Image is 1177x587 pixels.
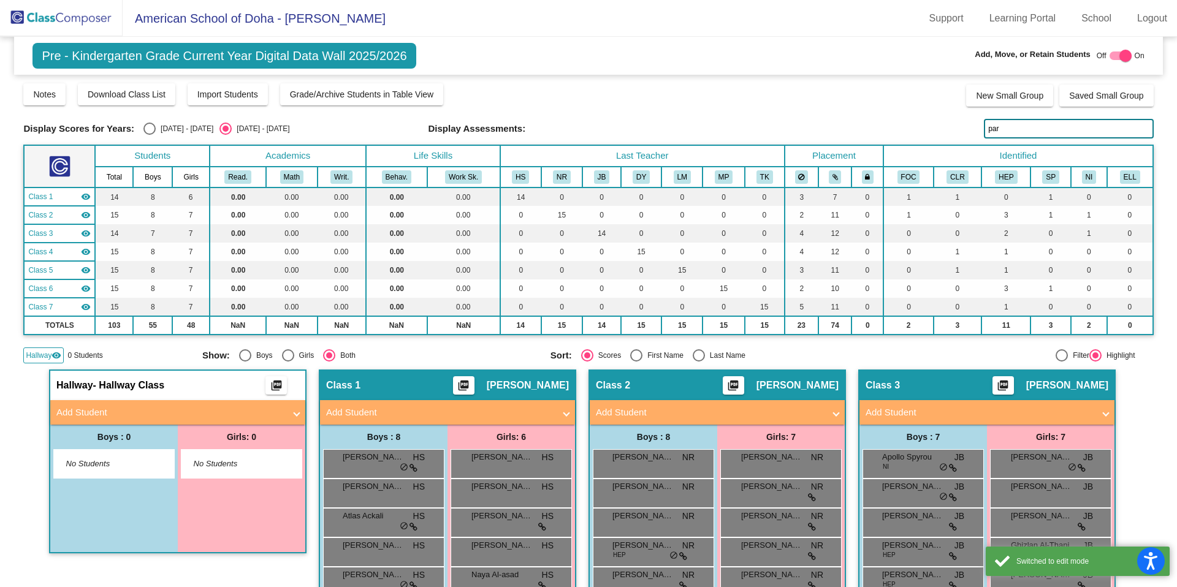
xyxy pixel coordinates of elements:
[1071,187,1107,206] td: 0
[320,400,575,425] mat-expansion-panel-header: Add Student
[966,85,1053,107] button: New Small Group
[582,298,620,316] td: 0
[172,167,210,187] th: Girls
[1107,279,1153,298] td: 0
[172,298,210,316] td: 7
[318,298,367,316] td: 0.00
[266,243,317,261] td: 0.00
[172,279,210,298] td: 7
[621,261,662,279] td: 0
[280,170,303,184] button: Math
[28,191,53,202] span: Class 1
[981,167,1030,187] th: Parent requires High Energy
[1082,170,1097,184] button: NI
[133,206,172,224] td: 8
[500,279,541,298] td: 0
[703,167,745,187] th: Monica Perez
[1042,170,1059,184] button: SP
[703,224,745,243] td: 0
[981,279,1030,298] td: 3
[981,261,1030,279] td: 1
[210,187,266,206] td: 0.00
[785,279,819,298] td: 2
[95,261,133,279] td: 15
[81,247,91,257] mat-icon: visibility
[95,206,133,224] td: 15
[28,246,53,257] span: Class 4
[745,243,785,261] td: 0
[28,228,53,239] span: Class 3
[456,379,471,396] mat-icon: picture_as_pdf
[541,167,583,187] th: Natalia Robbins
[934,279,982,298] td: 0
[541,243,583,261] td: 0
[785,145,884,167] th: Placement
[266,261,317,279] td: 0.00
[661,316,703,335] td: 15
[266,224,317,243] td: 0.00
[934,261,982,279] td: 1
[88,89,166,99] span: Download Class List
[980,9,1066,28] a: Learning Portal
[541,298,583,316] td: 0
[366,261,427,279] td: 0.00
[1030,279,1071,298] td: 1
[541,206,583,224] td: 15
[366,206,427,224] td: 0.00
[133,243,172,261] td: 8
[81,302,91,312] mat-icon: visibility
[318,316,367,335] td: NaN
[897,170,920,184] button: FOC
[703,316,745,335] td: 15
[1107,206,1153,224] td: 0
[24,316,95,335] td: TOTALS
[981,316,1030,335] td: 11
[172,206,210,224] td: 7
[883,316,933,335] td: 2
[266,298,317,316] td: 0.00
[703,206,745,224] td: 0
[123,9,386,28] span: American School of Doha - [PERSON_NAME]
[981,206,1030,224] td: 3
[818,167,851,187] th: Keep with students
[366,279,427,298] td: 0.00
[703,279,745,298] td: 15
[95,243,133,261] td: 15
[661,187,703,206] td: 0
[934,316,982,335] td: 3
[265,376,287,395] button: Print Students Details
[1030,261,1071,279] td: 0
[500,145,785,167] th: Last Teacher
[745,206,785,224] td: 0
[280,83,444,105] button: Grade/Archive Students in Table View
[133,224,172,243] td: 7
[1030,316,1071,335] td: 3
[851,243,883,261] td: 0
[28,301,53,312] span: Class 7
[866,406,1094,420] mat-panel-title: Add Student
[582,224,620,243] td: 14
[883,298,933,316] td: 0
[318,261,367,279] td: 0.00
[290,89,434,99] span: Grade/Archive Students in Table View
[785,224,819,243] td: 4
[500,261,541,279] td: 0
[785,167,819,187] th: Keep away students
[95,167,133,187] th: Total
[621,224,662,243] td: 0
[703,298,745,316] td: 0
[975,48,1091,61] span: Add, Move, or Retain Students
[366,316,427,335] td: NaN
[1107,298,1153,316] td: 0
[934,224,982,243] td: 0
[210,316,266,335] td: NaN
[992,376,1014,395] button: Print Students Details
[934,167,982,187] th: Involved with Counselors regularly inside the school day
[883,279,933,298] td: 0
[541,316,583,335] td: 15
[188,83,268,105] button: Import Students
[621,206,662,224] td: 0
[851,261,883,279] td: 0
[883,243,933,261] td: 0
[582,187,620,206] td: 0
